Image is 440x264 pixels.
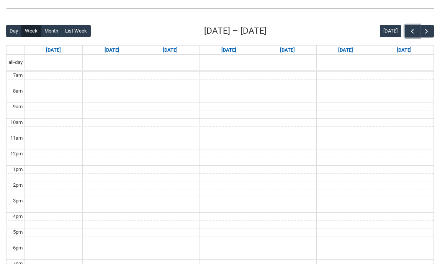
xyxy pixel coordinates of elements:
[11,213,24,220] div: 4pm
[103,46,121,55] a: Go to September 1, 2025
[6,5,434,12] img: REDU_GREY_LINE
[11,228,24,236] div: 5pm
[11,103,24,111] div: 9am
[380,25,401,37] button: [DATE]
[9,150,24,158] div: 12pm
[21,25,41,37] button: Week
[161,46,179,55] a: Go to September 2, 2025
[9,134,24,142] div: 11am
[204,24,267,37] h2: [DATE] – [DATE]
[11,197,24,205] div: 3pm
[220,46,238,55] a: Go to September 3, 2025
[11,72,24,79] div: 7am
[419,25,434,37] button: Next Week
[6,25,22,37] button: Day
[7,59,24,66] span: all-day
[337,46,355,55] a: Go to September 5, 2025
[395,46,413,55] a: Go to September 6, 2025
[11,166,24,173] div: 1pm
[44,46,62,55] a: Go to August 31, 2025
[11,181,24,189] div: 2pm
[405,25,419,37] button: Previous Week
[11,244,24,252] div: 6pm
[278,46,296,55] a: Go to September 4, 2025
[62,25,91,37] button: List Week
[9,119,24,126] div: 10am
[41,25,62,37] button: Month
[11,87,24,95] div: 8am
